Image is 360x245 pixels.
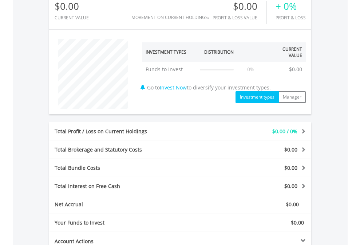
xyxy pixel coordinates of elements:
span: $0.00 / 0% [272,128,297,135]
td: 0% [237,62,265,77]
th: Investment Types [142,42,197,62]
div: CURRENT VALUE [55,15,89,20]
div: Distribution [204,49,234,55]
div: Your Funds to Invest [49,219,180,226]
th: Current Value [265,42,306,62]
span: $0.00 [291,219,304,226]
div: Total Brokerage and Statutory Costs [49,146,202,153]
span: $0.00 [284,146,297,153]
div: + 0% [276,1,306,12]
button: Investment types [236,91,279,103]
span: $0.00 [286,201,299,208]
a: Invest Now [160,84,187,91]
td: $0.00 [285,62,306,77]
div: $0.00 [213,1,266,12]
div: Net Accrual [49,201,202,208]
div: Movement on Current Holdings: [131,15,209,20]
div: Profit & Loss [276,15,306,20]
div: Total Interest on Free Cash [49,183,202,190]
td: Funds to Invest [142,62,197,77]
span: $0.00 [284,183,297,190]
div: Profit & Loss Value [213,15,266,20]
div: Account Actions [49,238,180,245]
button: Manager [278,91,306,103]
div: Go to to diversify your investment types. [137,35,311,103]
span: $0.00 [284,164,297,171]
div: Total Bundle Costs [49,164,202,172]
div: Total Profit / Loss on Current Holdings [49,128,202,135]
div: $0.00 [55,1,89,12]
